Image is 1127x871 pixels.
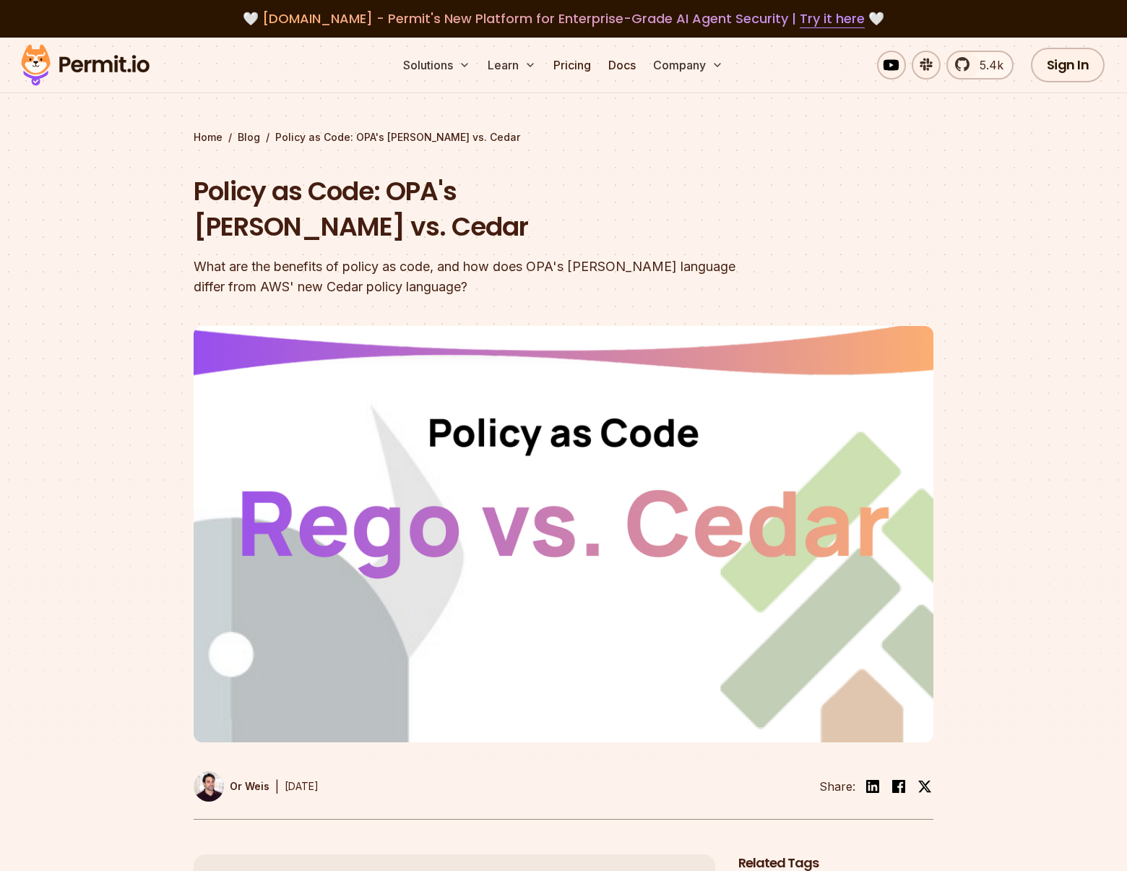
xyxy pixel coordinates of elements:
a: Try it here [800,9,865,28]
p: Or Weis [230,779,269,794]
img: Policy as Code: OPA's Rego vs. Cedar [194,326,933,742]
a: Docs [603,51,642,80]
img: Or Weis [194,771,224,802]
img: Permit logo [14,40,156,90]
div: 🤍 🤍 [35,9,1092,29]
span: [DOMAIN_NAME] - Permit's New Platform for Enterprise-Grade AI Agent Security | [262,9,865,27]
span: 5.4k [971,56,1003,74]
button: Solutions [397,51,476,80]
div: / / [194,130,933,145]
img: linkedin [864,778,881,795]
img: facebook [890,778,907,795]
a: Blog [238,130,260,145]
a: Pricing [548,51,597,80]
button: Company [647,51,729,80]
div: | [275,778,279,795]
li: Share: [819,778,855,795]
a: Sign In [1031,48,1105,82]
div: What are the benefits of policy as code, and how does OPA's [PERSON_NAME] language differ from AW... [194,257,748,297]
a: 5.4k [946,51,1014,80]
img: twitter [917,779,932,794]
time: [DATE] [285,780,319,792]
button: Learn [482,51,542,80]
h1: Policy as Code: OPA's [PERSON_NAME] vs. Cedar [194,173,748,245]
a: Home [194,130,223,145]
a: Or Weis [194,771,269,802]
